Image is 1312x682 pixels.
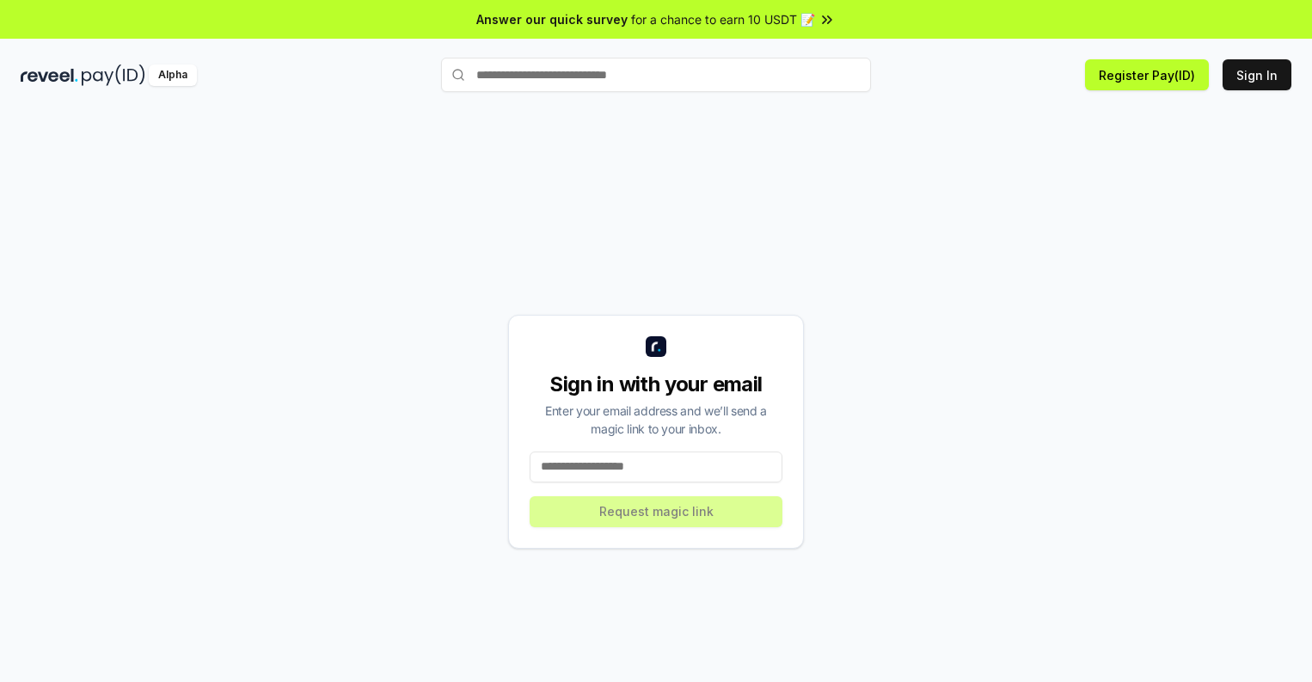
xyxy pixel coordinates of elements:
button: Sign In [1223,59,1291,90]
div: Alpha [149,65,197,86]
div: Sign in with your email [530,371,782,398]
span: for a chance to earn 10 USDT 📝 [631,10,815,28]
button: Register Pay(ID) [1085,59,1209,90]
div: Enter your email address and we’ll send a magic link to your inbox. [530,402,782,438]
img: logo_small [646,336,666,357]
span: Answer our quick survey [476,10,628,28]
img: reveel_dark [21,65,78,86]
img: pay_id [82,65,145,86]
